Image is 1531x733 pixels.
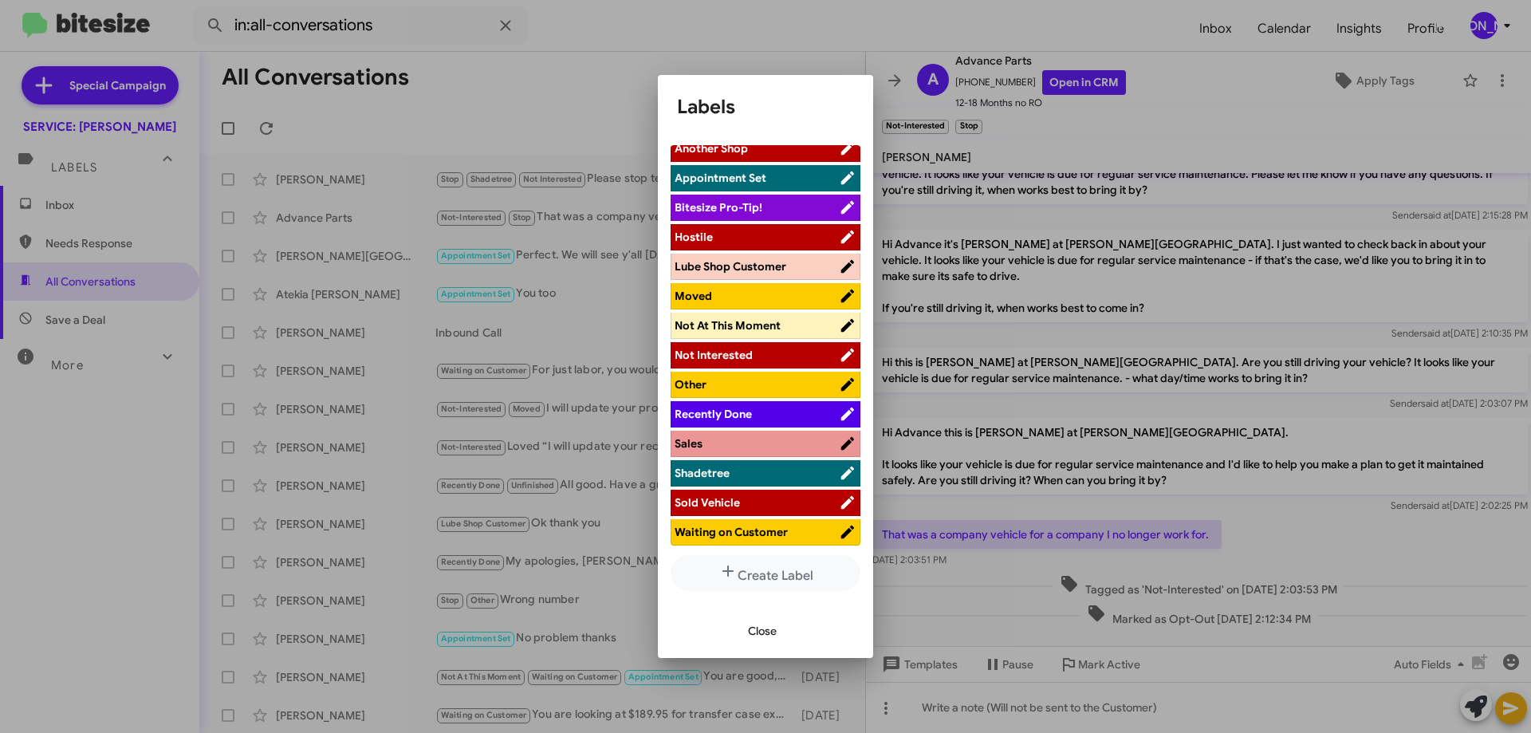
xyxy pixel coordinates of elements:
[675,259,786,274] span: Lube Shop Customer
[675,436,703,451] span: Sales
[675,230,713,244] span: Hostile
[675,377,706,392] span: Other
[675,289,712,303] span: Moved
[671,555,860,591] button: Create Label
[675,200,762,215] span: Bitesize Pro-Tip!
[675,495,740,510] span: Sold Vehicle
[735,617,789,645] button: Close
[675,141,748,156] span: Another Shop
[675,466,730,480] span: Shadetree
[675,348,753,362] span: Not Interested
[748,617,777,645] span: Close
[675,525,788,539] span: Waiting on Customer
[675,171,766,185] span: Appointment Set
[675,318,781,333] span: Not At This Moment
[677,94,854,120] h1: Labels
[675,407,752,421] span: Recently Done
